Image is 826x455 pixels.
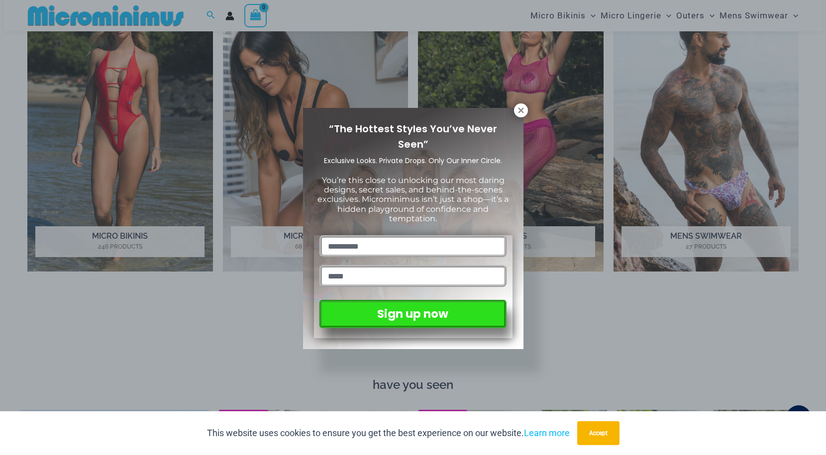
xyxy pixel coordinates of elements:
[514,103,528,117] button: Close
[319,300,506,328] button: Sign up now
[329,122,497,151] span: “The Hottest Styles You’ve Never Seen”
[324,156,502,166] span: Exclusive Looks. Private Drops. Only Our Inner Circle.
[524,428,570,438] a: Learn more
[207,426,570,441] p: This website uses cookies to ensure you get the best experience on our website.
[577,421,619,445] button: Accept
[317,176,509,223] span: You’re this close to unlocking our most daring designs, secret sales, and behind-the-scenes exclu...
